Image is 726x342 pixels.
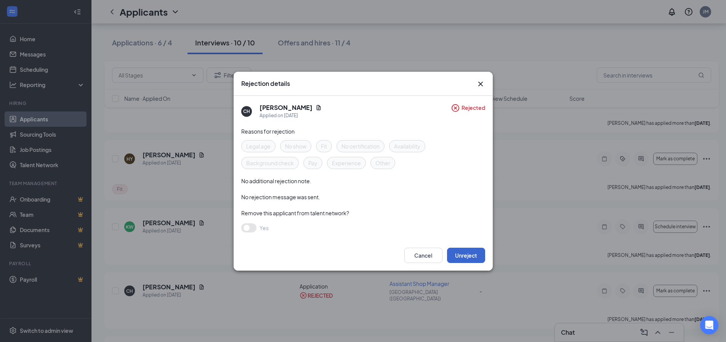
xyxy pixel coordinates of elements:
span: Reasons for rejection [241,128,295,135]
button: Cancel [404,248,442,263]
span: Rejected [462,103,485,119]
div: Applied on [DATE] [260,112,322,119]
h5: [PERSON_NAME] [260,103,313,112]
h3: Rejection details [241,79,290,88]
button: Unreject [447,248,485,263]
svg: CircleCross [451,103,460,113]
button: Close [476,79,485,89]
svg: Document [316,105,322,111]
span: No certification [341,142,380,150]
div: CH [243,108,250,115]
span: Fit [321,142,327,150]
span: Availability [394,142,420,150]
span: Legal age [246,142,271,150]
span: No additional rejection note. [241,177,311,184]
span: Remove this applicant from talent network? [241,210,349,216]
span: Background check [246,159,294,167]
span: No show [285,142,306,150]
span: Pay [308,159,317,167]
div: Open Intercom Messenger [700,316,718,334]
span: Experience [332,159,361,167]
span: Other [375,159,390,167]
svg: Cross [476,79,485,89]
span: Yes [260,223,269,232]
span: No rejection message was sent. [241,194,320,200]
